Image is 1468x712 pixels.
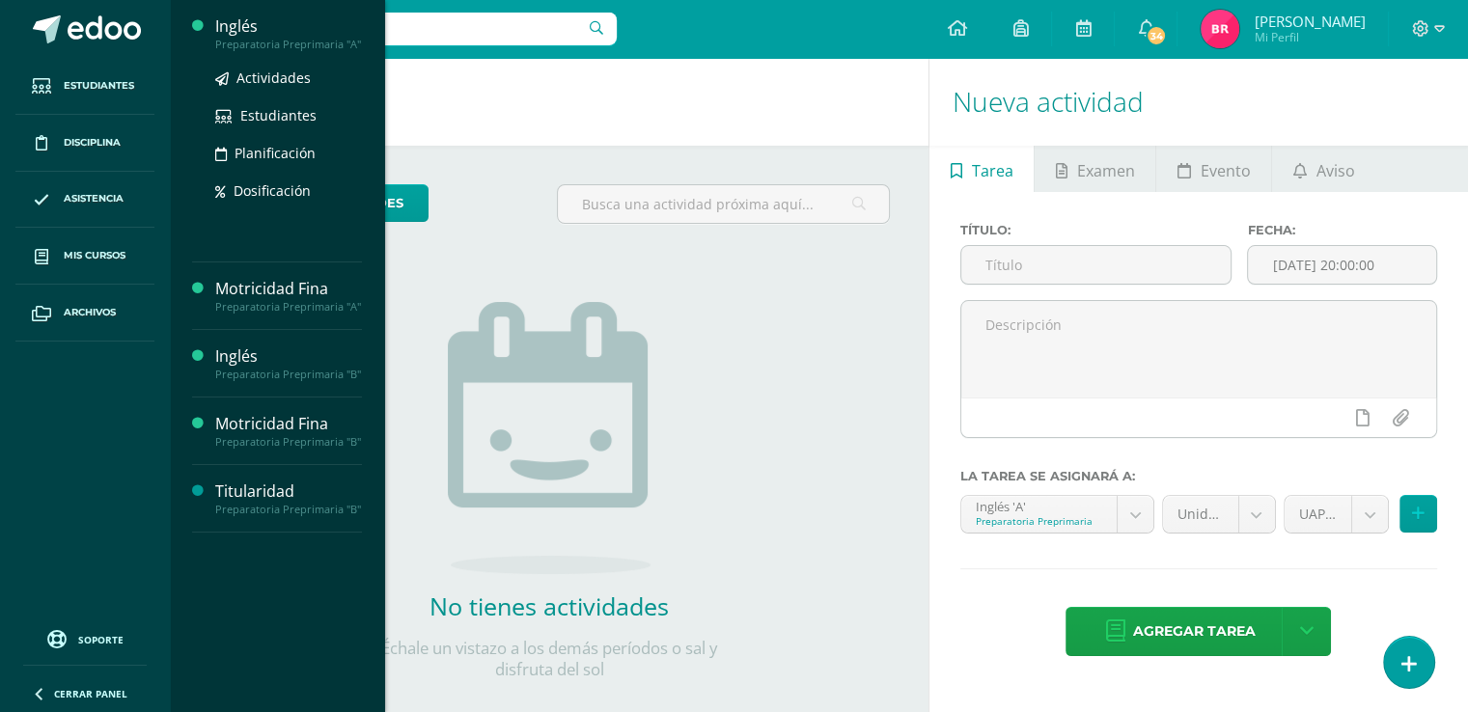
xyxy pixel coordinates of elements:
div: Motricidad Fina [215,413,362,435]
a: Tarea [929,146,1034,192]
span: Examen [1077,148,1135,194]
span: Evento [1201,148,1251,194]
a: UAP (100.0%) [1285,496,1388,533]
div: Inglés 'A' [976,496,1102,514]
input: Título [961,246,1232,284]
a: Actividades [215,67,362,89]
span: Planificación [235,144,316,162]
div: Preparatoria Preprimaria "B" [215,368,362,381]
a: Dosificación [215,179,362,202]
span: Estudiantes [64,78,134,94]
a: Disciplina [15,115,154,172]
label: La tarea se asignará a: [960,469,1437,483]
label: Título: [960,223,1233,237]
span: Mis cursos [64,248,125,263]
span: UAP (100.0%) [1299,496,1337,533]
span: Dosificación [234,181,311,200]
input: Busca un usuario... [182,13,617,45]
span: Soporte [78,633,124,646]
a: Mis cursos [15,228,154,285]
span: Disciplina [64,135,121,151]
a: Evento [1156,146,1271,192]
h2: No tienes actividades [356,589,742,622]
h1: Nueva actividad [953,58,1445,146]
input: Busca una actividad próxima aquí... [558,185,889,223]
div: Inglés [215,345,362,368]
input: Fecha de entrega [1248,246,1436,284]
span: Tarea [972,148,1013,194]
a: Aviso [1272,146,1375,192]
span: Unidad 4 [1177,496,1224,533]
div: Preparatoria Preprimaria [976,514,1102,528]
span: Mi Perfil [1254,29,1365,45]
img: c81d4fe22bc5891cf3e7f950547fa952.png [1201,10,1239,48]
img: no_activities.png [448,302,651,574]
a: TitularidadPreparatoria Preprimaria "B" [215,480,362,516]
div: Preparatoria Preprimaria "A" [215,38,362,51]
div: Motricidad Fina [215,278,362,300]
a: Unidad 4 [1163,496,1275,533]
a: Examen [1035,146,1155,192]
div: Preparatoria Preprimaria "A" [215,300,362,314]
a: InglésPreparatoria Preprimaria "B" [215,345,362,381]
a: Motricidad FinaPreparatoria Preprimaria "B" [215,413,362,449]
a: Archivos [15,285,154,342]
a: Motricidad FinaPreparatoria Preprimaria "A" [215,278,362,314]
div: Preparatoria Preprimaria "B" [215,435,362,449]
span: Asistencia [64,191,124,206]
span: Archivos [64,305,116,320]
a: Inglés 'A'Preparatoria Preprimaria [961,496,1153,533]
span: Actividades [236,68,311,87]
label: Fecha: [1247,223,1437,237]
span: [PERSON_NAME] [1254,12,1365,31]
span: Estudiantes [240,106,317,124]
span: 34 [1146,25,1167,46]
span: Cerrar panel [54,687,127,700]
a: Planificación [215,142,362,164]
div: Inglés [215,15,362,38]
p: Échale un vistazo a los demás períodos o sal y disfruta del sol [356,638,742,680]
h1: Actividades [193,58,905,146]
div: Titularidad [215,480,362,503]
div: Preparatoria Preprimaria "B" [215,503,362,516]
a: Estudiantes [215,104,362,126]
span: Agregar tarea [1132,608,1255,655]
span: Aviso [1316,148,1355,194]
a: InglésPreparatoria Preprimaria "A" [215,15,362,51]
a: Estudiantes [15,58,154,115]
a: Asistencia [15,172,154,229]
a: Soporte [23,625,147,651]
